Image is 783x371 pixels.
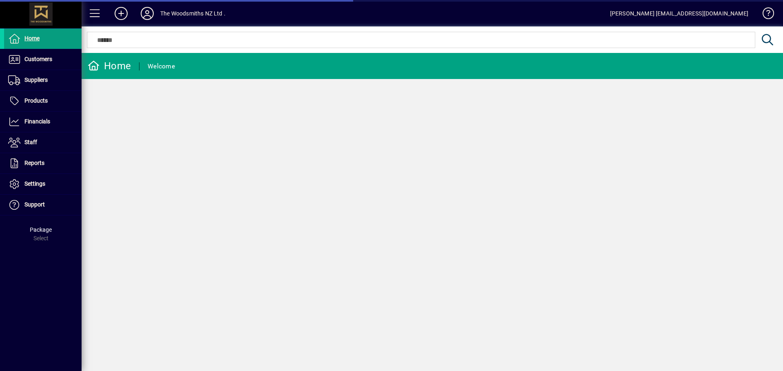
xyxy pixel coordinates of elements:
a: Knowledge Base [756,2,773,28]
span: Package [30,226,52,233]
span: Customers [24,56,52,62]
button: Profile [134,6,160,21]
span: Home [24,35,40,42]
div: Welcome [148,60,175,73]
button: Add [108,6,134,21]
span: Settings [24,180,45,187]
div: [PERSON_NAME] [EMAIL_ADDRESS][DOMAIN_NAME] [610,7,748,20]
a: Financials [4,112,82,132]
a: Settings [4,174,82,194]
span: Financials [24,118,50,125]
div: Home [88,59,131,72]
div: The Woodsmiths NZ Ltd . [160,7,226,20]
span: Support [24,201,45,208]
a: Products [4,91,82,111]
a: Suppliers [4,70,82,90]
span: Products [24,97,48,104]
span: Staff [24,139,37,145]
a: Reports [4,153,82,173]
a: Customers [4,49,82,70]
a: Support [4,195,82,215]
a: Staff [4,132,82,153]
span: Reports [24,160,44,166]
span: Suppliers [24,77,48,83]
